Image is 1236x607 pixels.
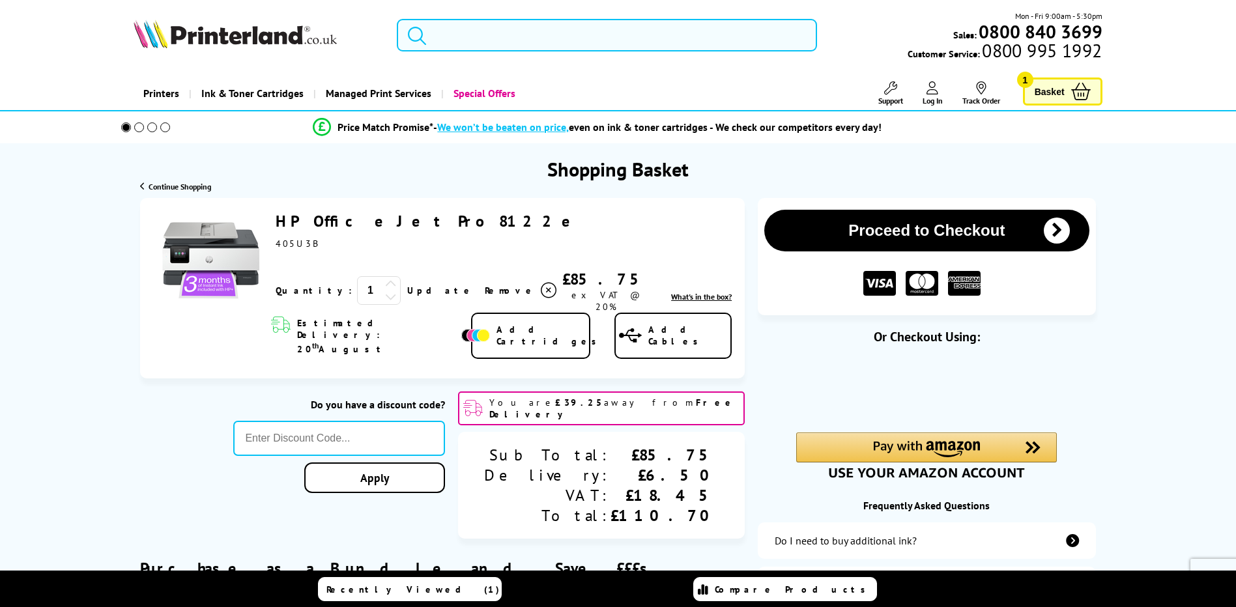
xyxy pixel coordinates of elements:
[980,44,1102,57] span: 0800 995 1992
[318,577,502,601] a: Recently Viewed (1)
[764,210,1089,251] button: Proceed to Checkout
[313,77,441,110] a: Managed Print Services
[923,81,943,106] a: Log In
[485,281,558,300] a: Delete item from your basket
[558,269,653,289] div: £85.75
[484,445,611,465] div: Sub Total:
[648,324,730,347] span: Add Cables
[611,485,719,505] div: £18.45
[1035,83,1065,100] span: Basket
[134,77,189,110] a: Printers
[489,397,740,420] span: You are away from
[758,499,1095,512] div: Frequently Asked Questions
[758,567,1095,603] a: items-arrive
[715,584,872,595] span: Compare Products
[312,341,319,350] sup: th
[276,285,352,296] span: Quantity:
[693,577,877,601] a: Compare Products
[189,77,313,110] a: Ink & Toner Cartridges
[484,505,611,526] div: Total:
[140,539,745,595] div: Purchase as a Bundle and Save £££s
[878,96,903,106] span: Support
[571,289,640,313] span: ex VAT @ 20%
[611,465,719,485] div: £6.50
[304,462,445,493] a: Apply
[104,116,1092,139] li: modal_Promise
[611,445,719,465] div: £85.75
[233,421,445,456] input: Enter Discount Code...
[1017,72,1033,88] span: 1
[297,317,458,355] span: Estimated Delivery: 20 August
[149,182,211,191] span: Continue Shopping
[555,397,604,408] b: £39.25
[878,81,903,106] a: Support
[908,44,1102,60] span: Customer Service:
[338,120,433,134] span: Price Match Promise*
[233,398,445,411] div: Do you have a discount code?
[276,238,317,249] span: 405U3B
[863,271,896,296] img: VISA
[134,20,337,48] img: Printerland Logo
[758,522,1095,559] a: additional-ink
[437,120,569,134] span: We won’t be beaten on price,
[775,534,917,547] div: Do I need to buy additional ink?
[611,505,719,526] div: £110.70
[489,397,736,420] b: Free Delivery
[977,25,1102,38] a: 0800 840 3699
[962,81,1000,106] a: Track Order
[407,285,474,296] a: Update
[906,271,938,296] img: MASTER CARD
[326,584,500,595] span: Recently Viewed (1)
[547,156,689,182] h1: Shopping Basket
[923,96,943,106] span: Log In
[276,211,584,231] a: HP OfficeJet Pro 8122e
[1015,10,1102,22] span: Mon - Fri 9:00am - 5:30pm
[1023,78,1102,106] a: Basket 1
[162,212,260,309] img: HP OfficeJet Pro 8122e
[484,465,611,485] div: Delivery:
[441,77,525,110] a: Special Offers
[461,329,490,342] img: Add Cartridges
[140,182,211,191] a: Continue Shopping
[485,285,536,296] span: Remove
[433,120,882,134] div: - even on ink & toner cartridges - We check our competitors every day!
[134,20,381,51] a: Printerland Logo
[496,324,603,347] span: Add Cartridges
[201,77,304,110] span: Ink & Toner Cartridges
[953,29,977,41] span: Sales:
[758,328,1095,345] div: Or Checkout Using:
[796,366,1057,395] iframe: PayPal
[796,432,1057,478] div: Amazon Pay - Use your Amazon account
[979,20,1102,44] b: 0800 840 3699
[484,485,611,505] div: VAT:
[671,292,732,302] span: What's in the box?
[671,292,732,302] a: lnk_inthebox
[948,271,981,296] img: American Express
